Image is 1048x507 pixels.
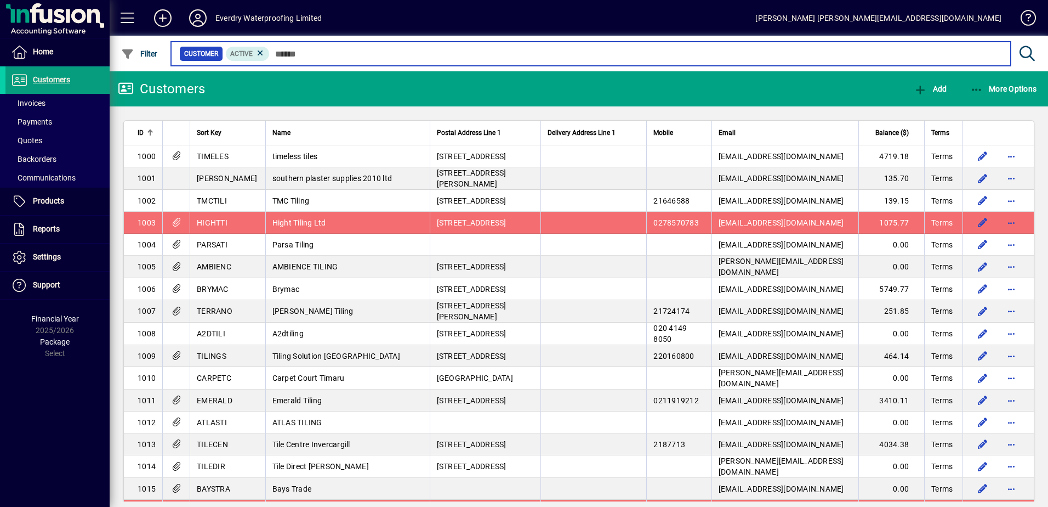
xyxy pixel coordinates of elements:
[755,9,1001,27] div: [PERSON_NAME] [PERSON_NAME][EMAIL_ADDRESS][DOMAIN_NAME]
[719,368,844,388] span: [PERSON_NAME][EMAIL_ADDRESS][DOMAIN_NAME]
[272,352,400,360] span: Tiling Solution [GEOGRAPHIC_DATA]
[858,345,924,367] td: 464.14
[197,240,227,249] span: PARSATI
[974,480,992,498] button: Edit
[5,38,110,66] a: Home
[719,440,844,449] span: [EMAIL_ADDRESS][DOMAIN_NAME]
[272,196,310,205] span: TMC Tiling
[138,218,156,227] span: 1003
[865,127,919,139] div: Balance ($)
[118,80,205,98] div: Customers
[719,257,844,277] span: [PERSON_NAME][EMAIL_ADDRESS][DOMAIN_NAME]
[197,396,232,405] span: EMERALD
[858,256,924,278] td: 0.00
[197,127,221,139] span: Sort Key
[931,351,953,362] span: Terms
[931,195,953,206] span: Terms
[974,170,992,187] button: Edit
[197,329,225,338] span: A2DTILI
[858,300,924,323] td: 251.85
[197,462,225,471] span: TILEDIR
[931,439,953,450] span: Terms
[5,272,110,299] a: Support
[1003,414,1020,431] button: More options
[1012,2,1034,38] a: Knowledge Base
[138,127,144,139] span: ID
[974,280,992,298] button: Edit
[138,374,156,382] span: 1010
[33,75,70,84] span: Customers
[974,392,992,409] button: Edit
[719,127,852,139] div: Email
[138,352,156,360] span: 1009
[858,412,924,433] td: 0.00
[272,174,392,183] span: southern plaster supplies 2010 ltd
[931,373,953,384] span: Terms
[272,329,304,338] span: A2dtiling
[931,173,953,184] span: Terms
[653,127,673,139] span: Mobile
[197,285,229,294] span: BRYMAC
[931,217,953,228] span: Terms
[931,395,953,406] span: Terms
[719,285,844,294] span: [EMAIL_ADDRESS][DOMAIN_NAME]
[138,329,156,338] span: 1008
[858,167,924,190] td: 135.70
[197,218,227,227] span: HIGHTTI
[1003,347,1020,365] button: More options
[11,155,56,164] span: Backorders
[967,79,1040,99] button: More Options
[138,262,156,271] span: 1005
[118,44,161,64] button: Filter
[719,240,844,249] span: [EMAIL_ADDRESS][DOMAIN_NAME]
[1003,458,1020,475] button: More options
[719,152,844,161] span: [EMAIL_ADDRESS][DOMAIN_NAME]
[653,218,699,227] span: 0278570783
[437,152,506,161] span: [STREET_ADDRESS]
[858,190,924,212] td: 139.15
[5,112,110,131] a: Payments
[138,152,156,161] span: 1000
[437,218,506,227] span: [STREET_ADDRESS]
[197,352,226,360] span: TILINGS
[138,462,156,471] span: 1014
[931,417,953,428] span: Terms
[272,307,354,316] span: [PERSON_NAME] Tiling
[931,328,953,339] span: Terms
[858,390,924,412] td: 3410.11
[974,192,992,210] button: Edit
[272,218,326,227] span: Hight Tiling Ltd
[974,347,992,365] button: Edit
[911,79,949,99] button: Add
[138,174,156,183] span: 1001
[653,307,690,316] span: 21724174
[138,418,156,427] span: 1012
[931,151,953,162] span: Terms
[272,240,314,249] span: Parsa Tiling
[1003,192,1020,210] button: More options
[858,278,924,300] td: 5749.77
[272,127,423,139] div: Name
[11,99,45,108] span: Invoices
[437,352,506,360] span: [STREET_ADDRESS]
[653,352,694,360] span: 220160800
[437,127,501,139] span: Postal Address Line 1
[11,136,42,145] span: Quotes
[437,396,506,405] span: [STREET_ADDRESS]
[197,307,232,316] span: TERRANO
[974,436,992,453] button: Edit
[437,285,506,294] span: [STREET_ADDRESS]
[40,337,70,346] span: Package
[197,152,229,161] span: TIMELES
[974,414,992,431] button: Edit
[1003,369,1020,387] button: More options
[1003,280,1020,298] button: More options
[653,127,704,139] div: Mobile
[548,127,616,139] span: Delivery Address Line 1
[11,173,76,182] span: Communications
[272,485,312,493] span: Bays Trade
[719,174,844,183] span: [EMAIL_ADDRESS][DOMAIN_NAME]
[931,261,953,272] span: Terms
[858,367,924,390] td: 0.00
[1003,214,1020,232] button: More options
